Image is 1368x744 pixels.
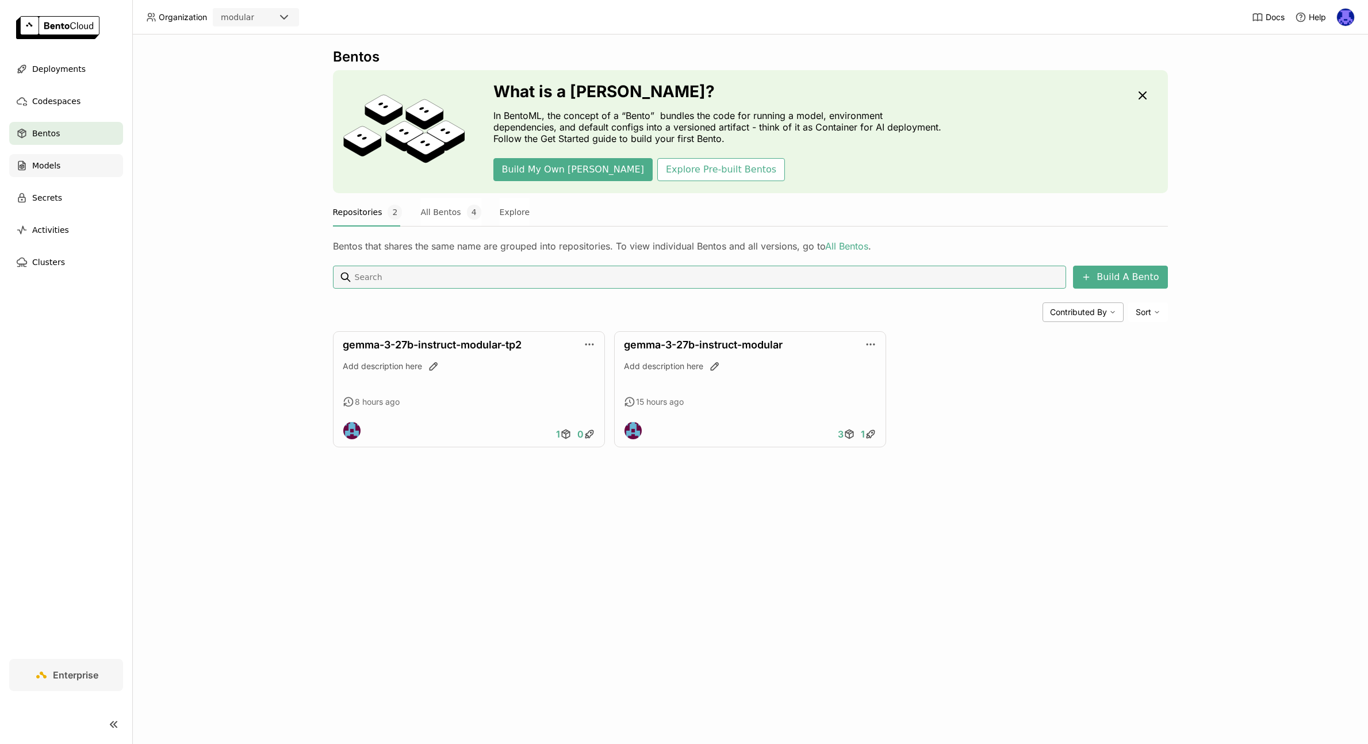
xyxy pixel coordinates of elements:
[343,361,595,372] div: Add description here
[9,251,123,274] a: Clusters
[467,205,481,220] span: 4
[221,11,254,23] div: modular
[556,428,560,440] span: 1
[624,422,642,439] img: Jiang
[500,198,530,227] button: Explore
[825,240,868,252] a: All Bentos
[636,397,684,407] span: 15 hours ago
[624,339,783,351] a: gemma-3-27b-instruct-modular
[32,255,65,269] span: Clusters
[1073,266,1167,289] button: Build A Bento
[493,158,653,181] button: Build My Own [PERSON_NAME]
[493,110,948,144] p: In BentoML, the concept of a “Bento” bundles the code for running a model, environment dependenci...
[624,361,876,372] div: Add description here
[16,16,99,39] img: logo
[53,669,98,681] span: Enterprise
[255,12,256,24] input: Selected modular.
[32,94,81,108] span: Codespaces
[388,205,402,220] span: 2
[577,428,584,440] span: 0
[342,94,466,170] img: cover onboarding
[333,48,1168,66] div: Bentos
[657,158,785,181] button: Explore Pre-built Bentos
[343,339,522,351] a: gemma-3-27b-instruct-modular-tp2
[333,240,1168,252] div: Bentos that shares the same name are grouped into repositories. To view individual Bentos and all...
[420,198,481,227] button: All Bentos
[355,397,400,407] span: 8 hours ago
[574,423,598,446] a: 0
[9,90,123,113] a: Codespaces
[32,62,86,76] span: Deployments
[32,223,69,237] span: Activities
[159,12,207,22] span: Organization
[343,422,361,439] img: Jiang
[1309,12,1326,22] span: Help
[1050,307,1107,317] span: Contributed By
[1337,9,1354,26] img: Newton Jain
[858,423,879,446] a: 1
[9,659,123,691] a: Enterprise
[9,186,123,209] a: Secrets
[32,159,60,172] span: Models
[1043,302,1124,322] div: Contributed By
[9,57,123,80] a: Deployments
[835,423,858,446] a: 3
[1252,11,1285,23] a: Docs
[861,428,865,440] span: 1
[838,428,844,440] span: 3
[9,122,123,145] a: Bentos
[1266,12,1285,22] span: Docs
[553,423,574,446] a: 1
[1128,302,1168,322] div: Sort
[1295,11,1326,23] div: Help
[32,191,62,205] span: Secrets
[354,268,1062,286] input: Search
[333,198,403,227] button: Repositories
[1136,307,1151,317] span: Sort
[9,218,123,241] a: Activities
[9,154,123,177] a: Models
[32,126,60,140] span: Bentos
[493,82,948,101] h3: What is a [PERSON_NAME]?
